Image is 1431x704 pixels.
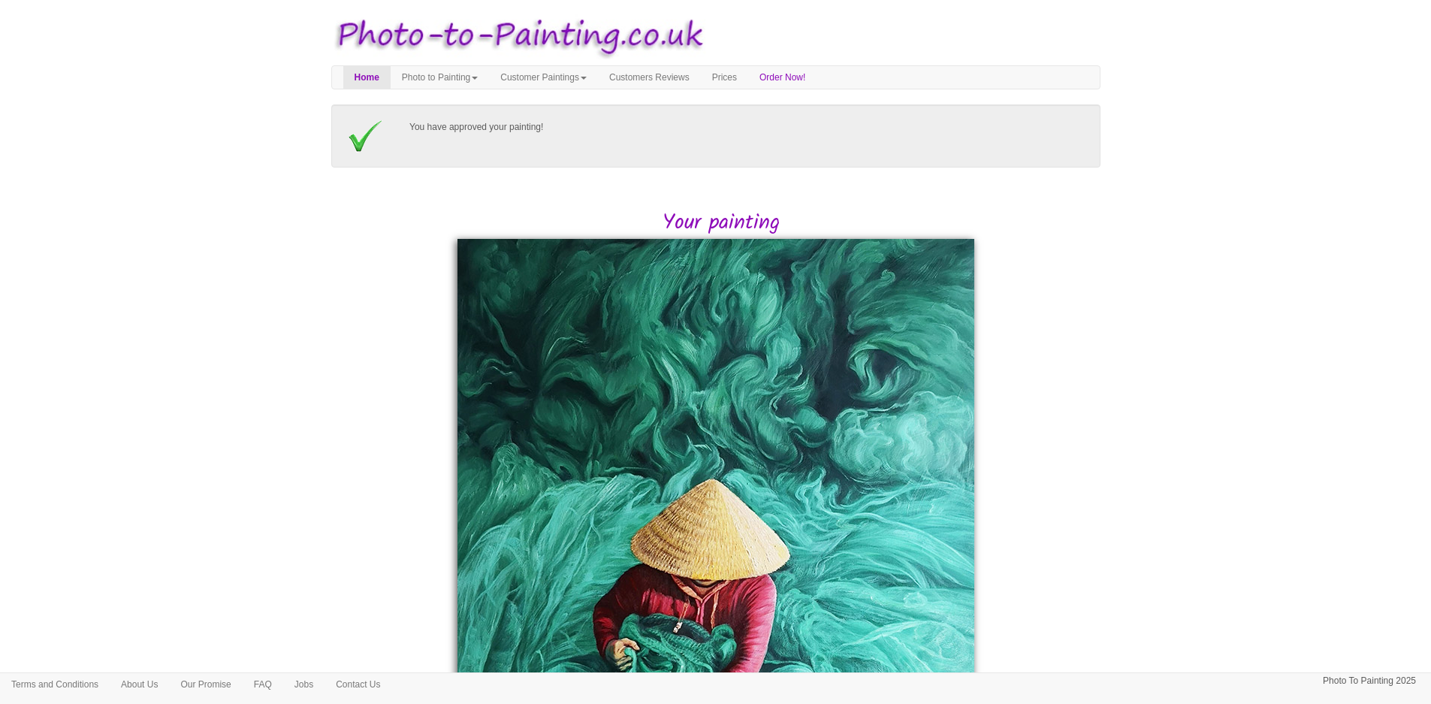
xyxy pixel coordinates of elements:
a: Customers Reviews [598,66,701,89]
a: FAQ [243,673,283,696]
a: Home [343,66,391,89]
p: Photo To Painting 2025 [1323,673,1416,689]
a: Contact Us [325,673,391,696]
h2: Your painting [343,212,1100,235]
a: Our Promise [169,673,242,696]
a: Order Now! [748,66,817,89]
img: Photo to Painting [324,8,708,65]
a: Jobs [283,673,325,696]
a: Photo to Painting [391,66,489,89]
a: Prices [701,66,748,89]
p: You have approved your painting! [409,119,1085,135]
img: Approved [346,119,384,153]
a: About Us [110,673,169,696]
a: Customer Paintings [489,66,598,89]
